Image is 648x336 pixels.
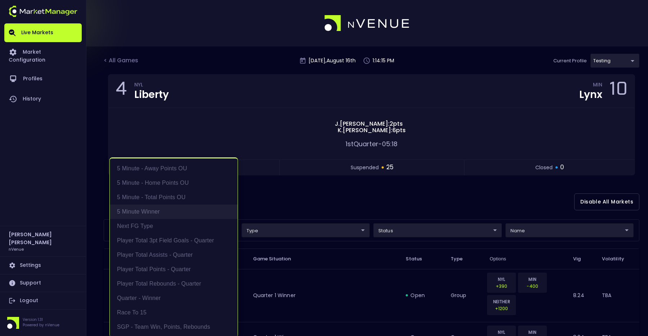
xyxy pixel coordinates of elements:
li: 5 Minute Winner [110,205,238,219]
li: Player Total Points - Quarter [110,262,238,277]
li: Race to 15 [110,305,238,320]
li: Quarter - Winner [110,291,238,305]
li: Player Total 3pt Field Goals - Quarter [110,233,238,248]
li: Next FG Type [110,219,238,233]
li: Player Total Assists - Quarter [110,248,238,262]
li: SGP - Team Win, Points, Rebounds [110,320,238,334]
li: 5 Minute - Away Points OU [110,161,238,176]
li: 5 Minute - Total Points OU [110,190,238,205]
li: 5 Minute - Home Points OU [110,176,238,190]
li: Player Total Rebounds - Quarter [110,277,238,291]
